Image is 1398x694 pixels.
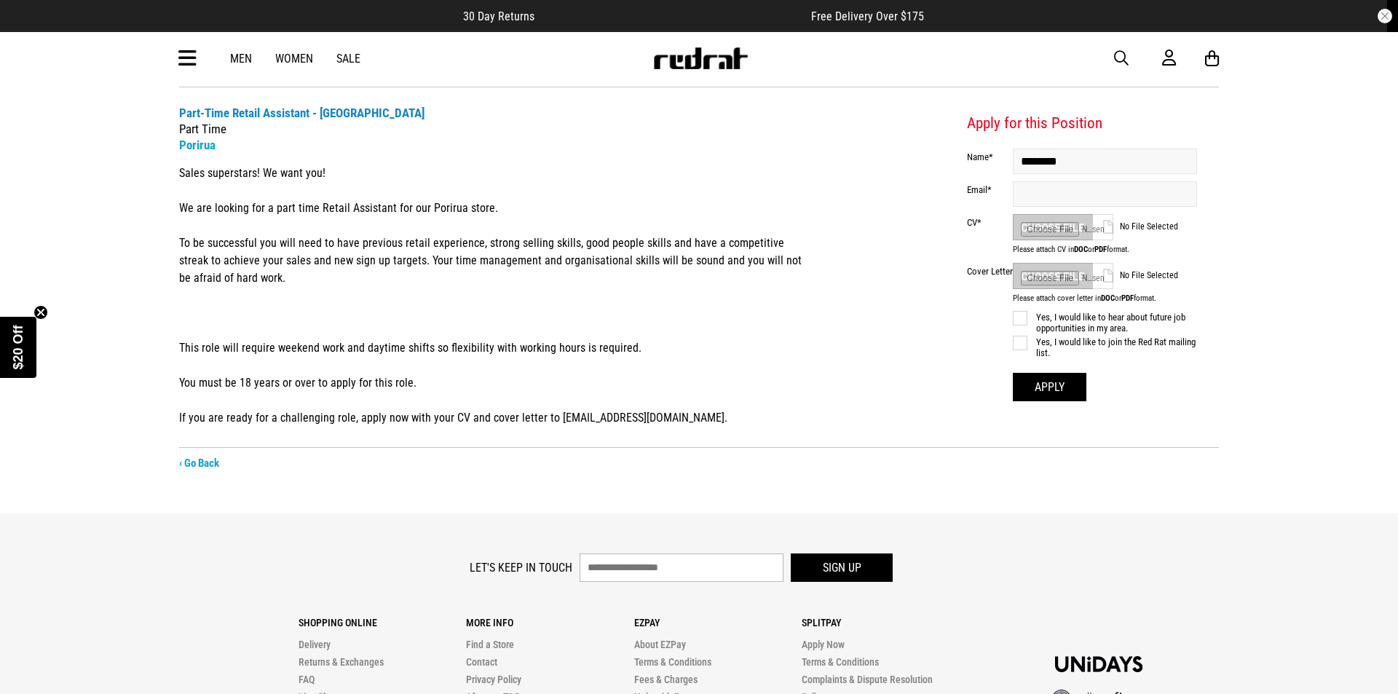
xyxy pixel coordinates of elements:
[1120,221,1197,232] span: No File Selected
[299,639,331,650] a: Delivery
[1094,245,1107,254] strong: PDF
[1013,293,1197,303] span: Please attach cover letter in or format.
[802,617,969,628] p: Splitpay
[967,151,1013,162] label: Name*
[179,105,803,153] h2: Part Time
[564,9,782,23] iframe: Customer reviews powered by Trustpilot
[275,52,313,66] a: Women
[634,617,802,628] p: Ezpay
[1013,373,1086,401] button: Apply
[299,656,384,668] a: Returns & Exchanges
[634,639,686,650] a: About EZPay
[811,9,924,23] span: Free Delivery Over $175
[466,656,497,668] a: Contact
[652,47,749,69] img: Redrat logo
[463,9,534,23] span: 30 Day Returns
[1013,312,1197,334] label: Yes, I would like to hear about future job opportunities in my area.
[33,305,48,320] button: Close teaser
[802,656,879,668] a: Terms & Conditions
[179,165,803,427] p: Sales superstars! We want you! We are looking for a part time Retail Assistant for our Porirua st...
[470,561,572,575] label: Let's keep in touch
[967,114,1197,134] h3: Apply for this Position
[791,553,893,582] button: Sign up
[802,639,845,650] a: Apply Now
[1101,293,1115,303] strong: DOC
[299,617,466,628] p: Shopping Online
[802,674,933,685] a: Complaints & Dispute Resolution
[1074,245,1088,254] strong: DOC
[634,656,711,668] a: Terms & Conditions
[1013,336,1197,358] label: Yes, I would like to join the Red Rat mailing list.
[466,639,514,650] a: Find a Store
[967,266,1013,277] label: Cover Letter
[1120,270,1197,280] span: No File Selected
[11,325,25,369] span: $20 Off
[179,457,219,470] a: ‹ Go Back
[230,52,252,66] a: Men
[179,106,424,120] strong: Part-Time Retail Assistant - [GEOGRAPHIC_DATA]
[299,674,315,685] a: FAQ
[466,617,633,628] p: More Info
[1055,656,1142,672] img: Unidays
[179,138,216,152] a: Porirua
[12,6,55,50] button: Open LiveChat chat widget
[336,52,360,66] a: Sale
[967,184,1013,195] label: Email*
[1013,245,1197,254] span: Please attach CV in or format.
[466,674,521,685] a: Privacy Policy
[1121,293,1134,303] strong: PDF
[634,674,698,685] a: Fees & Charges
